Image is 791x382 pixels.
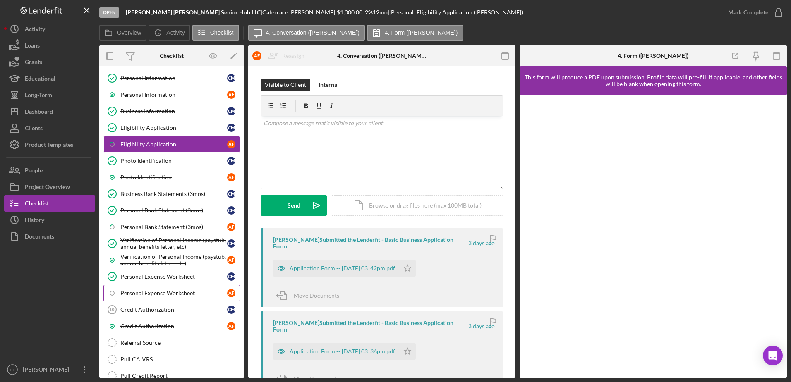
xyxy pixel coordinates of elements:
a: 10Credit AuthorizationCM [103,301,240,318]
div: Credit Authorization [120,323,227,329]
text: ET [10,368,15,372]
label: 4. Form ([PERSON_NAME]) [385,29,458,36]
div: Open Intercom Messenger [763,346,783,365]
div: Checklist [160,53,184,59]
div: Personal Information [120,91,227,98]
div: Open [99,7,119,18]
div: C M [227,74,235,82]
div: 4. Form ([PERSON_NAME]) [618,53,688,59]
div: C M [227,107,235,115]
a: Business Bank Statements (3mos)CM [103,186,240,202]
button: Activity [149,25,190,41]
div: Verification of Personal Income (paystub, annual benefits letter, etc) [120,237,227,250]
a: Verification of Personal Income (paystub, annual benefits letter, etc)AF [103,252,240,268]
div: C M [227,239,235,248]
button: Internal [314,79,343,91]
a: Business InformationCM [103,103,240,119]
div: [PERSON_NAME] Submitted the Lenderfit - Basic Business Application Form [273,320,467,333]
div: [PERSON_NAME] Submitted the Lenderfit - Basic Business Application Form [273,236,467,250]
div: Caterrace [PERSON_NAME] | [262,9,337,16]
button: Checklist [192,25,239,41]
div: Mark Complete [728,4,768,21]
div: A F [227,256,235,264]
div: Eligibility Application [120,141,227,148]
div: A F [227,289,235,297]
label: 4. Conversation ([PERSON_NAME]) [266,29,360,36]
a: Personal InformationCM [103,70,240,86]
div: A F [227,173,235,181]
div: Internal [319,79,339,91]
iframe: Lenderfit form [528,103,779,370]
button: Mark Complete [720,4,787,21]
div: Reassign [282,48,304,64]
div: | [126,9,262,16]
div: This form will produce a PDF upon submission. Profile data will pre-fill, if applicable, and othe... [524,74,783,87]
div: Personal Expense Worksheet [120,273,227,280]
div: C M [227,157,235,165]
a: Verification of Personal Income (paystub, annual benefits letter, etc)CM [103,235,240,252]
div: Credit Authorization [120,306,227,313]
button: Send [261,195,327,216]
div: Photo Identification [120,174,227,181]
button: AFReassign [248,48,313,64]
div: Send [288,195,300,216]
div: C M [227,206,235,215]
a: Personal Bank Statement (3mos)CM [103,202,240,219]
div: | [Personal] Eligibility Application ([PERSON_NAME]) [388,9,523,16]
b: [PERSON_NAME] [PERSON_NAME] Senior Hub LLC [126,9,261,16]
div: A F [227,140,235,148]
a: Photo IdentificationCM [103,153,240,169]
div: Business Information [120,108,227,115]
div: Application Form -- [DATE] 03_42pm.pdf [290,265,395,272]
a: Personal Expense WorksheetAF [103,285,240,301]
div: A F [252,51,261,60]
div: Application Form -- [DATE] 03_36pm.pdf [290,348,395,355]
div: 2 % [365,9,373,16]
tspan: 10 [109,307,114,312]
div: Pull Credit Report [120,372,240,379]
div: A F [227,322,235,330]
a: Eligibility ApplicationAF [103,136,240,153]
a: Personal InformationAF [103,86,240,103]
button: Move Documents [273,285,348,306]
div: Business Bank Statements (3mos) [120,191,227,197]
button: Application Form -- [DATE] 03_36pm.pdf [273,343,416,360]
a: Pull CAIVRS [103,351,240,368]
span: Move Documents [294,292,339,299]
div: Verification of Personal Income (paystub, annual benefits letter, etc) [120,253,227,267]
div: 4. Conversation ([PERSON_NAME]) [337,53,426,59]
div: Eligibility Application [120,124,227,131]
div: Personal Bank Statement (3mos) [120,207,227,214]
a: Personal Bank Statement (3mos)AF [103,219,240,235]
label: Overview [117,29,141,36]
a: Credit AuthorizationAF [103,318,240,334]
